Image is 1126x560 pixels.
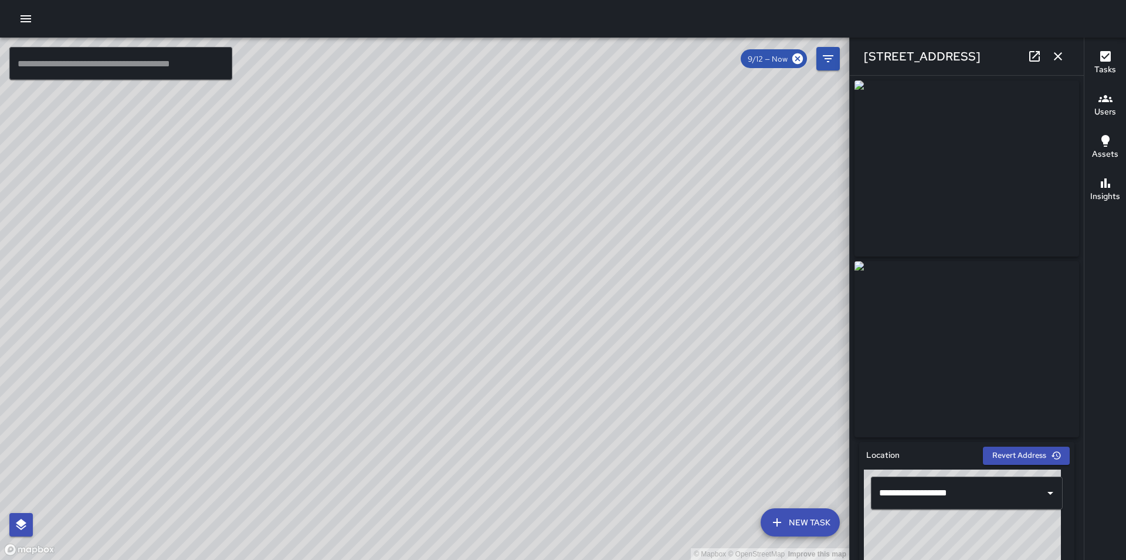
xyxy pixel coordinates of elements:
button: Open [1042,485,1059,501]
button: Assets [1084,127,1126,169]
button: Insights [1084,169,1126,211]
img: request_images%2F1d0ead30-9006-11f0-b0f8-f755acb06995 [854,261,1079,437]
button: Users [1084,85,1126,127]
h6: Insights [1090,190,1120,203]
span: 9/12 — Now [741,54,795,64]
h6: Location [866,449,900,462]
h6: Tasks [1094,63,1116,76]
h6: Assets [1092,148,1118,161]
button: Revert Address [983,447,1070,465]
button: Tasks [1084,42,1126,85]
div: 9/12 — Now [741,49,807,68]
h6: [STREET_ADDRESS] [864,47,981,66]
button: Filters [816,47,840,70]
button: New Task [761,508,840,537]
img: request_images%2F1bab2590-9006-11f0-b0f8-f755acb06995 [854,80,1079,257]
h6: Users [1094,106,1116,119]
